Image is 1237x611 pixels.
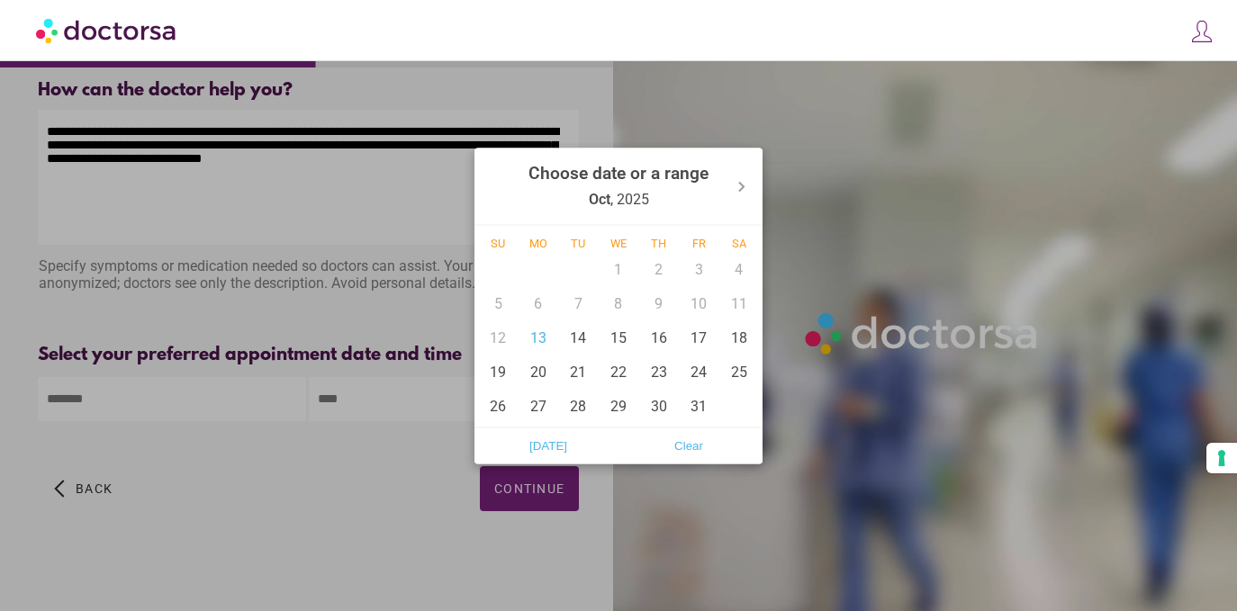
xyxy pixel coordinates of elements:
[558,236,599,249] div: Tu
[638,389,679,423] div: 30
[718,320,759,355] div: 18
[718,236,759,249] div: Sa
[519,320,559,355] div: 13
[599,389,639,423] div: 29
[718,252,759,286] div: 4
[558,389,599,423] div: 28
[618,431,759,460] button: Clear
[679,355,719,389] div: 24
[478,431,618,460] button: [DATE]
[638,236,679,249] div: Th
[528,162,709,183] strong: Choose date or a range
[679,252,719,286] div: 3
[36,10,178,50] img: Doctorsa.com
[1206,443,1237,473] button: Your consent preferences for tracking technologies
[599,236,639,249] div: We
[519,286,559,320] div: 6
[599,252,639,286] div: 1
[679,236,719,249] div: Fr
[679,389,719,423] div: 31
[718,355,759,389] div: 25
[519,355,559,389] div: 20
[599,286,639,320] div: 8
[718,286,759,320] div: 11
[638,252,679,286] div: 2
[1189,19,1214,44] img: icons8-customer-100.png
[599,355,639,389] div: 22
[599,320,639,355] div: 15
[478,236,519,249] div: Su
[638,320,679,355] div: 16
[478,286,519,320] div: 5
[478,320,519,355] div: 12
[679,286,719,320] div: 10
[558,320,599,355] div: 14
[478,389,519,423] div: 26
[558,355,599,389] div: 21
[519,389,559,423] div: 27
[679,320,719,355] div: 17
[638,355,679,389] div: 23
[519,236,559,249] div: Mo
[478,355,519,389] div: 19
[638,286,679,320] div: 9
[624,432,754,459] span: Clear
[558,286,599,320] div: 7
[589,190,610,207] strong: Oct
[483,432,613,459] span: [DATE]
[528,151,709,220] div: , 2025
